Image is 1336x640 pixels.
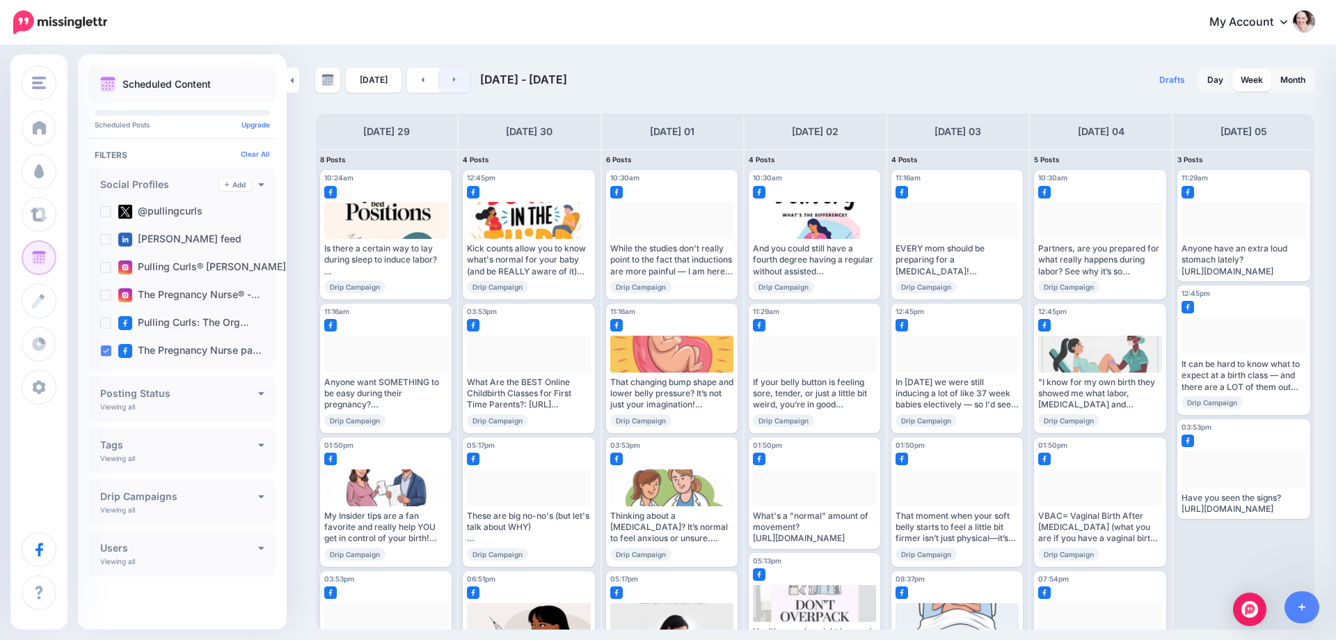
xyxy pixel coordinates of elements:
span: Drip Campaign [324,414,385,427]
div: Partners, are you prepared for what really happens during labor? See why it’s so important to get... [1038,243,1161,277]
label: [PERSON_NAME] feed [118,233,241,247]
img: instagram-square.png [118,260,132,274]
h4: [DATE] 04 [1078,123,1124,140]
img: facebook-square.png [324,186,337,198]
img: facebook-square.png [1038,319,1051,331]
a: Upgrade [241,120,270,129]
span: 11:29am [1182,173,1208,182]
div: Open Intercom Messenger [1233,593,1266,626]
h4: [DATE] 03 [935,123,981,140]
img: facebook-square.png [1182,186,1194,198]
p: Viewing all [100,403,135,411]
img: facebook-square.png [324,586,337,599]
span: 01:50pm [896,441,925,449]
span: 03:53pm [467,307,497,315]
div: If your belly button is feeling sore, tender, or just a little bit weird, you’re in good company.... [753,377,876,411]
span: Drip Campaign [1038,281,1099,293]
span: 11:16am [610,307,635,315]
h4: Social Profiles [100,180,219,189]
span: 4 Posts [463,155,489,164]
h4: Drip Campaigns [100,492,258,501]
h4: Posting Status [100,389,258,398]
span: 05:17pm [467,441,495,449]
img: facebook-square.png [753,453,765,465]
a: Day [1199,69,1232,91]
img: facebook-square.png [610,186,623,198]
label: @pullingcurls [118,205,202,219]
h4: [DATE] 05 [1220,123,1267,140]
span: 05:13pm [753,556,781,565]
span: 11:16am [896,173,921,182]
img: facebook-square.png [324,319,337,331]
img: facebook-square.png [610,319,623,331]
p: Scheduled Posts [95,121,270,128]
p: Viewing all [100,506,135,514]
a: Month [1272,69,1314,91]
div: What's a "normal" amount of movement? [URL][DOMAIN_NAME] [753,510,876,545]
h4: Users [100,543,258,553]
span: 4 Posts [749,155,775,164]
img: facebook-square.png [118,344,132,358]
span: Drip Campaign [467,548,528,561]
div: In [DATE] we were still inducing a lot of like 37 week babies electively — so I'd seen a lot of r... [896,377,1019,411]
a: Clear All [241,150,270,158]
span: 6 Posts [606,155,632,164]
div: VBAC= Vaginal Birth After [MEDICAL_DATA] (what you are if you have a vaginal birth) Read more 👉 [... [1038,510,1161,545]
label: The Pregnancy Nurse® -… [118,288,260,302]
span: Drip Campaign [896,548,957,561]
div: That changing bump shape and lower belly pressure? It’s not just your imagination! Read more 👉 [URL] [610,377,733,411]
div: Kick counts allow you to know what's normal for your baby (and be REALLY aware of it) and then kn... [467,243,590,277]
div: "I know for my own birth they showed me what labor, [MEDICAL_DATA] and breastfeeding would look l... [1038,377,1161,411]
img: facebook-square.png [1182,435,1194,447]
div: That moment when your soft belly starts to feel a little bit firmer isn’t just physical—it’s emot... [896,510,1019,545]
img: facebook-square.png [1038,453,1051,465]
span: Drafts [1159,76,1185,84]
img: facebook-square.png [467,319,479,331]
span: 11:29am [753,307,779,315]
span: 03:53pm [324,575,354,583]
span: Drip Campaign [753,414,814,427]
img: instagram-square.png [118,288,132,302]
img: facebook-square.png [1182,301,1194,313]
span: 12:45pm [896,307,924,315]
span: Drip Campaign [610,281,671,293]
h4: [DATE] 02 [792,123,838,140]
span: 5 Posts [1034,155,1060,164]
a: Drafts [1151,68,1193,93]
img: facebook-square.png [896,453,908,465]
label: Pulling Curls® [PERSON_NAME] … [118,260,298,274]
img: facebook-square.png [610,586,623,599]
span: 10:30am [1038,173,1067,182]
img: facebook-square.png [753,186,765,198]
span: Drip Campaign [324,281,385,293]
img: calendar-grey-darker.png [321,74,334,86]
img: facebook-square.png [610,453,623,465]
h4: [DATE] 01 [650,123,694,140]
img: facebook-square.png [1038,586,1051,599]
span: 12:45pm [1038,307,1067,315]
span: Drip Campaign [896,281,957,293]
span: 10:30am [610,173,639,182]
img: Missinglettr [13,10,107,34]
img: facebook-square.png [896,186,908,198]
img: twitter-square.png [118,205,132,219]
span: Drip Campaign [1038,414,1099,427]
div: Have you seen the signs? [URL][DOMAIN_NAME] [1182,492,1306,515]
span: Drip Campaign [753,281,814,293]
div: Anyone want SOMETHING to be easy during their pregnancy? Read more 👉 [URL] [324,377,447,411]
div: While the studies don't really point to the fact that inductions are more painful — I am here to ... [610,243,733,277]
span: Drip Campaign [324,548,385,561]
a: Week [1232,69,1271,91]
span: Drip Campaign [467,281,528,293]
img: facebook-square.png [896,586,908,599]
h4: [DATE] 30 [506,123,552,140]
span: Drip Campaign [1182,396,1243,409]
div: It can be hard to know what to expect at a birth class — and there are a LOT of them out there, s... [1182,359,1306,393]
span: 4 Posts [891,155,918,164]
span: [DATE] - [DATE] [480,72,567,86]
span: 01:50pm [324,441,353,449]
img: facebook-square.png [467,586,479,599]
span: 3 Posts [1177,155,1203,164]
span: 10:30am [753,173,782,182]
span: 11:16am [324,307,349,315]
